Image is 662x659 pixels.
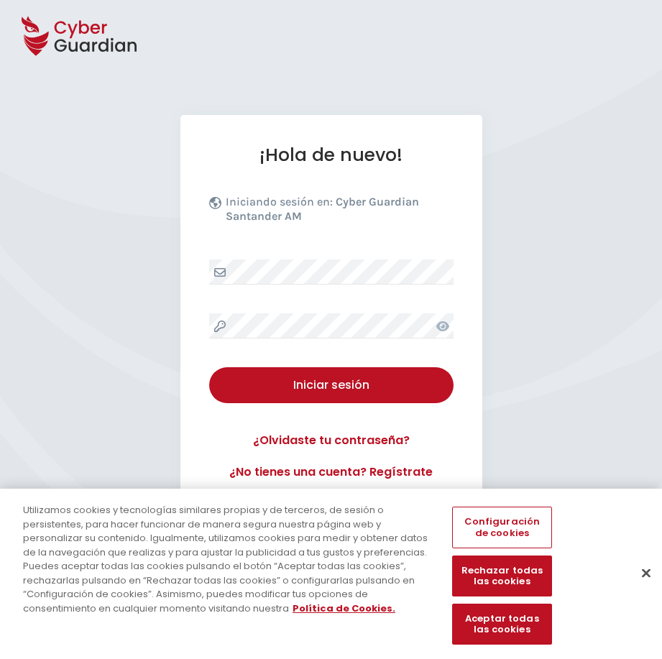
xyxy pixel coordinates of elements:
[23,503,433,615] div: Utilizamos cookies y tecnologías similares propias y de terceros, de sesión o persistentes, para ...
[452,604,551,645] button: Aceptar todas las cookies
[452,507,551,548] button: Configuración de cookies, Abre el cuadro de diálogo del centro de preferencias.
[630,557,662,589] button: Cerrar
[220,377,443,394] div: Iniciar sesión
[209,432,454,449] a: ¿Olvidaste tu contraseña?
[293,602,395,615] a: Más información sobre su privacidad, se abre en una nueva pestaña
[452,556,551,596] button: Rechazar todas las cookies
[209,367,454,403] button: Iniciar sesión
[226,195,450,231] p: Iniciando sesión en:
[209,464,454,481] a: ¿No tienes una cuenta? Regístrate
[226,195,419,223] b: Cyber Guardian Santander AM
[209,144,454,166] h1: ¡Hola de nuevo!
